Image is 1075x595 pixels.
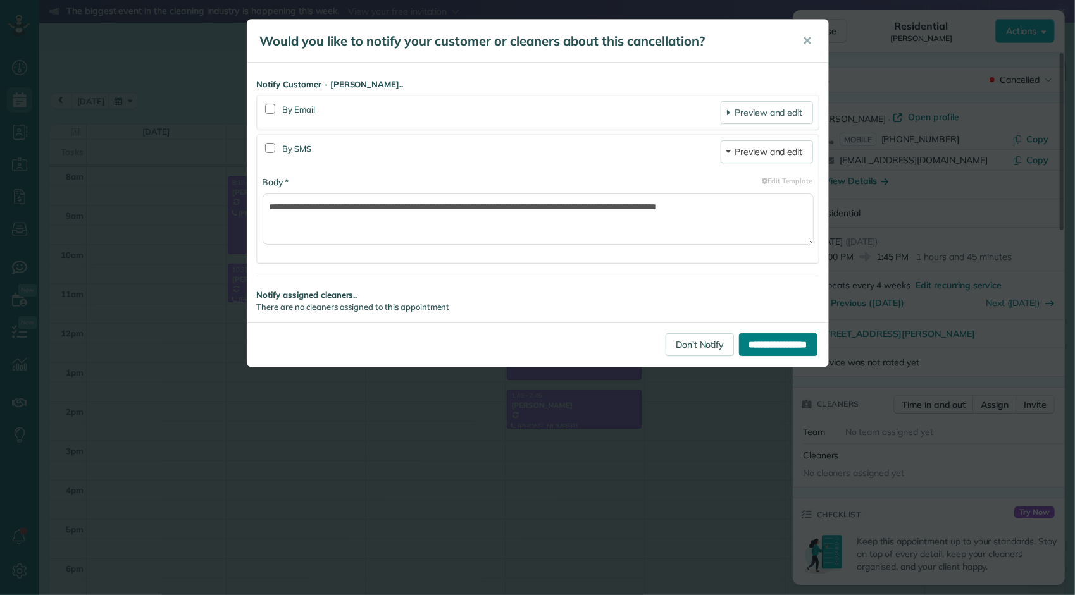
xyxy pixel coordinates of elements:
span: ✕ [803,34,812,48]
a: Preview and edit [721,101,812,124]
strong: Notify assigned cleaners.. [257,289,819,301]
h5: Would you like to notify your customer or cleaners about this cancellation? [260,32,785,50]
strong: Notify Customer - [PERSON_NAME].. [257,78,819,90]
div: By Email [283,101,721,124]
label: Body [263,176,289,188]
a: Edit Template [762,176,812,186]
span: There are no cleaners assigned to this appointment [257,302,450,312]
a: Preview and edit [721,140,812,163]
a: Don't Notify [666,333,734,356]
div: By SMS [283,140,721,163]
